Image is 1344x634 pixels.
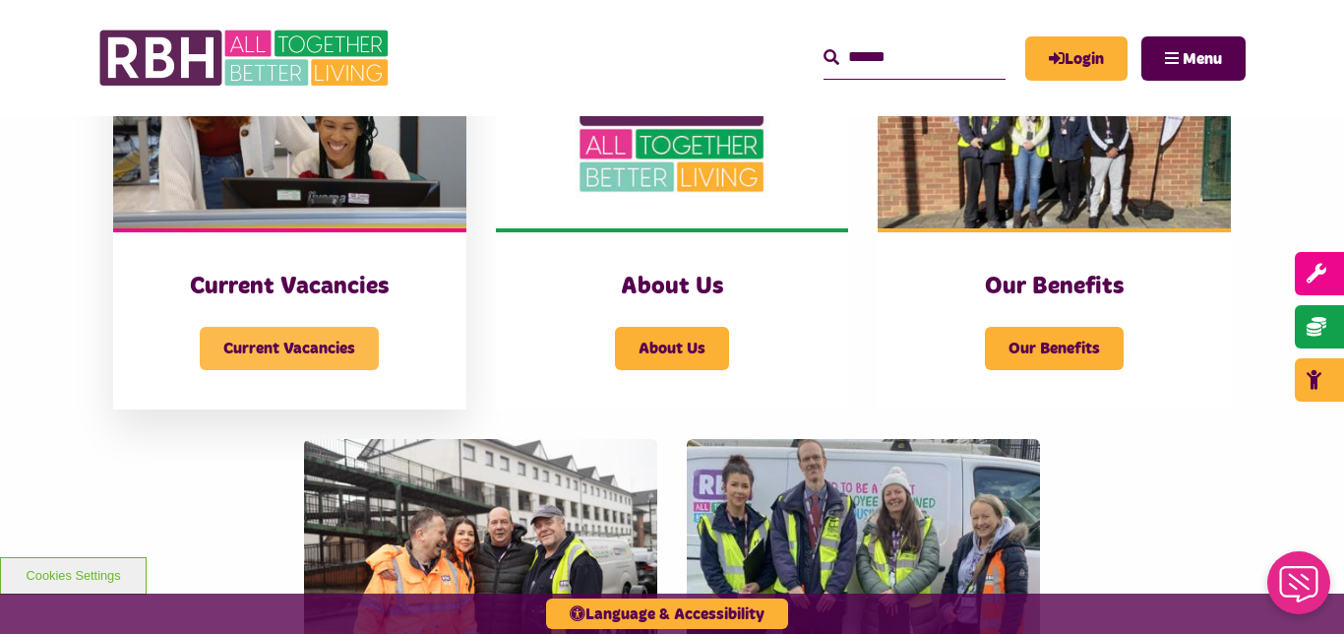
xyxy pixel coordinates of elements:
h3: Current Vacancies [153,272,427,302]
button: Language & Accessibility [546,599,788,629]
a: Current Vacancies Current Vacancies [113,8,466,410]
span: About Us [615,327,729,370]
h3: About Us [535,272,810,302]
input: Search [824,36,1006,79]
span: Our Benefits [985,327,1124,370]
img: RBH [98,20,394,96]
img: IMG 1470 [113,8,466,228]
a: About Us About Us [496,8,849,410]
button: Navigation [1141,36,1246,81]
h3: Our Benefits [917,272,1191,302]
a: Our Benefits Our Benefits [878,8,1231,410]
img: RBH Logo Social Media 480X360 (1) [496,8,849,228]
span: Menu [1183,51,1222,67]
span: Current Vacancies [200,327,379,370]
a: MyRBH [1025,36,1128,81]
iframe: Netcall Web Assistant for live chat [1255,545,1344,634]
img: Dropinfreehold2 [878,8,1231,228]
